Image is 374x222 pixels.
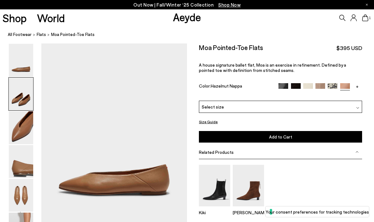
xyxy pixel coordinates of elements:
[233,202,264,215] a: Harriet Suede Ankle Boots [PERSON_NAME]
[37,32,46,37] span: flats
[199,149,234,155] span: Related Products
[8,31,32,38] a: All Footwear
[199,83,273,90] div: Color:
[352,83,362,89] a: +
[233,210,264,215] p: [PERSON_NAME]
[199,62,346,73] span: A house signature ballet flat, Moa is an exercise in refinement. Defined by a pointed toe with de...
[362,14,368,21] a: 1
[199,210,230,215] p: Kiki
[51,31,95,38] span: Moa Pointed-Toe Flats
[37,31,46,38] a: flats
[211,83,242,88] span: Hazelnut Nappa
[269,134,292,139] span: Add to Cart
[218,2,241,8] span: Navigate to /collections/new-in
[199,202,230,215] a: Kiki Leather Chelsea Boots Kiki
[9,179,33,212] img: Moa Pointed-Toe Flats - Image 5
[3,13,27,23] a: Shop
[199,131,362,143] button: Add to Cart
[266,206,369,217] button: Your consent preferences for tracking technologies
[336,44,362,52] span: $395 USD
[356,106,359,109] img: svg%3E
[368,16,371,20] span: 1
[9,78,33,110] img: Moa Pointed-Toe Flats - Image 2
[199,165,230,206] img: Kiki Leather Chelsea Boots
[233,165,264,206] img: Harriet Suede Ankle Boots
[202,103,224,110] span: Select size
[199,118,218,126] button: Size Guide
[173,10,201,23] a: Aeyde
[8,26,374,43] nav: breadcrumb
[133,1,241,9] p: Out Now | Fall/Winter ‘25 Collection
[37,13,65,23] a: World
[266,209,369,215] label: Your consent preferences for tracking technologies
[9,44,33,77] img: Moa Pointed-Toe Flats - Image 1
[9,145,33,178] img: Moa Pointed-Toe Flats - Image 4
[356,150,359,154] img: svg%3E
[199,43,263,51] h2: Moa Pointed-Toe Flats
[9,111,33,144] img: Moa Pointed-Toe Flats - Image 3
